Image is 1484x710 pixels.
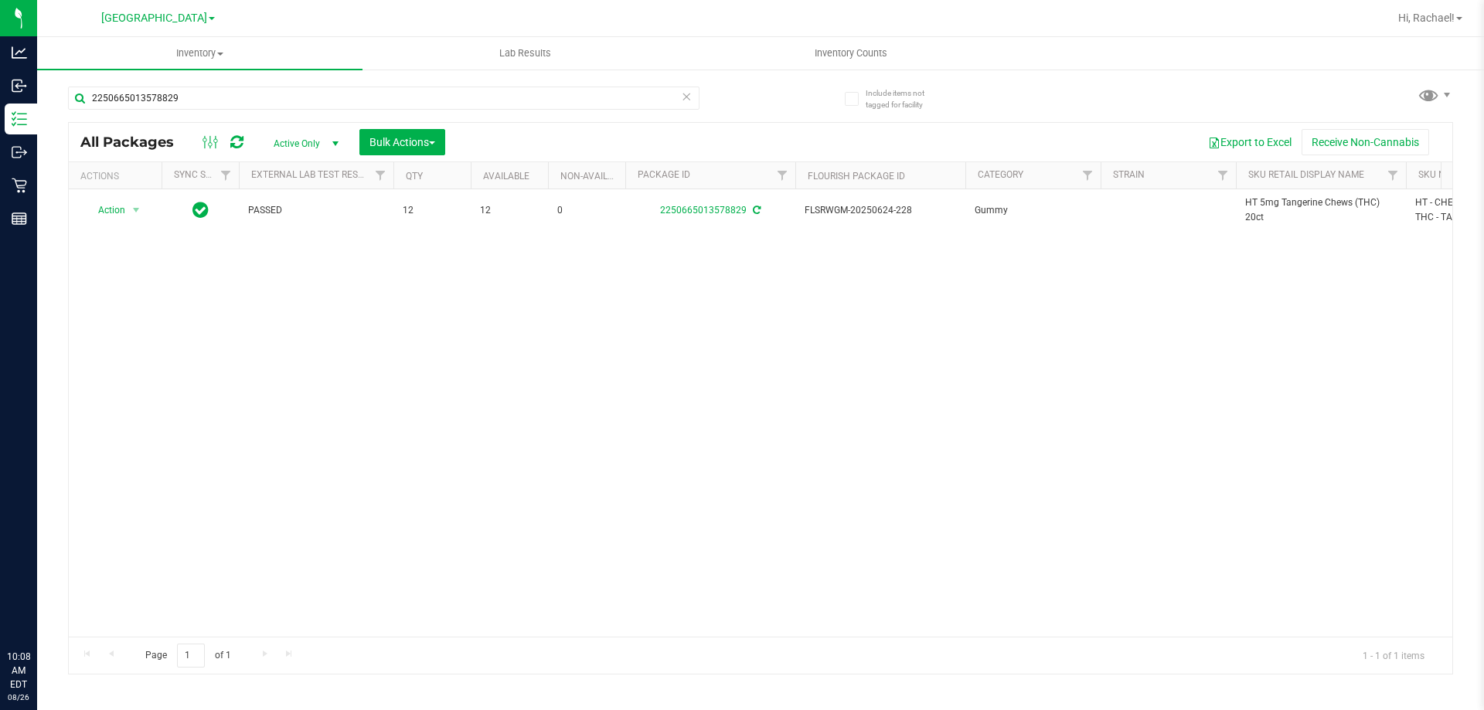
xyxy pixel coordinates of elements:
[84,199,126,221] span: Action
[805,203,956,218] span: FLSRWGM-20250624-228
[1075,162,1101,189] a: Filter
[1302,129,1429,155] button: Receive Non-Cannabis
[80,134,189,151] span: All Packages
[403,203,461,218] span: 12
[1248,169,1364,180] a: Sku Retail Display Name
[681,87,692,107] span: Clear
[7,691,30,703] p: 08/26
[975,203,1091,218] span: Gummy
[177,644,205,668] input: 1
[1113,169,1145,180] a: Strain
[368,162,393,189] a: Filter
[1398,12,1455,24] span: Hi, Rachael!
[12,45,27,60] inline-svg: Analytics
[12,144,27,160] inline-svg: Outbound
[7,650,30,691] p: 10:08 AM EDT
[132,644,243,668] span: Page of 1
[12,178,27,193] inline-svg: Retail
[1350,644,1437,667] span: 1 - 1 of 1 items
[478,46,572,60] span: Lab Results
[80,171,155,182] div: Actions
[251,169,373,180] a: External Lab Test Result
[638,169,690,180] a: Package ID
[1380,162,1406,189] a: Filter
[174,169,233,180] a: Sync Status
[213,162,239,189] a: Filter
[483,171,529,182] a: Available
[101,12,207,25] span: [GEOGRAPHIC_DATA]
[1418,169,1465,180] a: SKU Name
[406,171,423,182] a: Qty
[794,46,908,60] span: Inventory Counts
[1245,195,1397,225] span: HT 5mg Tangerine Chews (THC) 20ct
[688,37,1013,70] a: Inventory Counts
[12,78,27,93] inline-svg: Inbound
[560,171,629,182] a: Non-Available
[660,205,747,216] a: 2250665013578829
[751,205,761,216] span: Sync from Compliance System
[808,171,905,182] a: Flourish Package ID
[37,46,362,60] span: Inventory
[12,111,27,127] inline-svg: Inventory
[1210,162,1236,189] a: Filter
[770,162,795,189] a: Filter
[68,87,699,110] input: Search Package ID, Item Name, SKU, Lot or Part Number...
[978,169,1023,180] a: Category
[1198,129,1302,155] button: Export to Excel
[369,136,435,148] span: Bulk Actions
[866,87,943,110] span: Include items not tagged for facility
[557,203,616,218] span: 0
[37,37,362,70] a: Inventory
[12,211,27,226] inline-svg: Reports
[362,37,688,70] a: Lab Results
[192,199,209,221] span: In Sync
[248,203,384,218] span: PASSED
[480,203,539,218] span: 12
[15,586,62,633] iframe: Resource center
[359,129,445,155] button: Bulk Actions
[127,199,146,221] span: select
